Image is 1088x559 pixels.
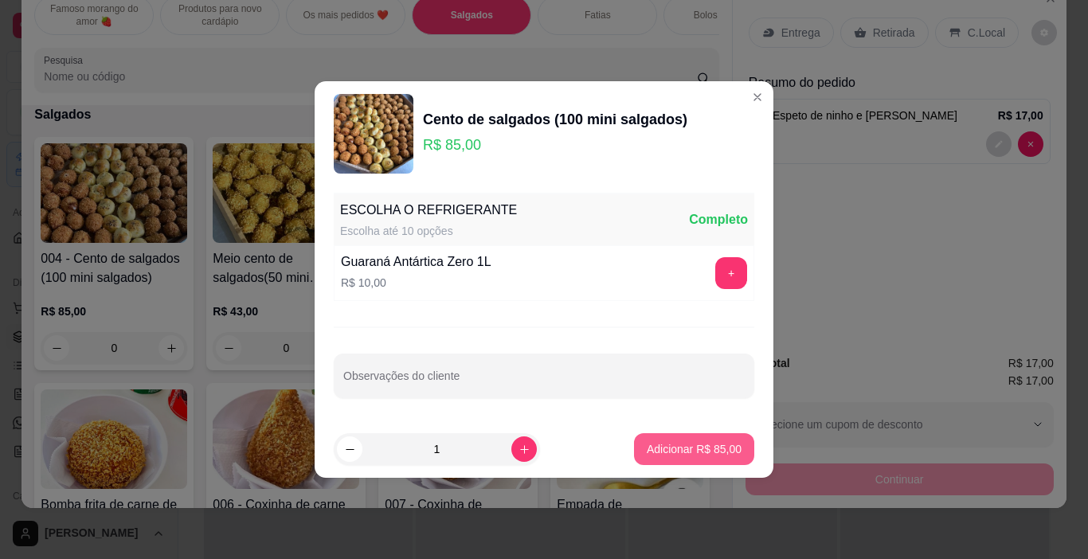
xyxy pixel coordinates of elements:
div: ESCOLHA O REFRIGERANTE [340,201,517,220]
input: Observações do cliente [343,374,745,390]
img: product-image [334,94,413,174]
div: Guaraná Antártica Zero 1L [341,252,491,272]
button: add [715,257,747,289]
p: R$ 10,00 [341,275,491,291]
div: Escolha até 10 opções [340,223,517,239]
div: Completo [689,210,748,229]
div: Cento de salgados (100 mini salgados) [423,108,687,131]
button: increase-product-quantity [511,436,537,462]
p: R$ 85,00 [423,134,687,156]
button: Adicionar R$ 85,00 [634,433,754,465]
button: decrease-product-quantity [337,436,362,462]
p: Adicionar R$ 85,00 [647,441,742,457]
button: Close [745,84,770,110]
